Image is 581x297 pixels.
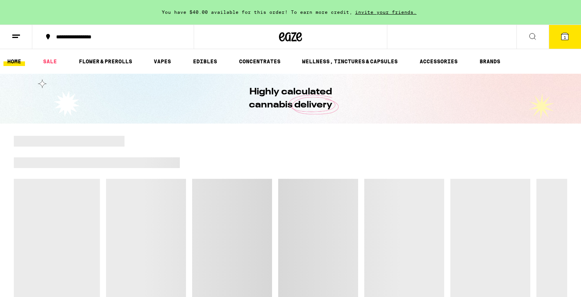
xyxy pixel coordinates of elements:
span: invite your friends. [352,10,419,15]
a: EDIBLES [189,57,221,66]
span: 1 [564,35,566,40]
a: HOME [3,57,25,66]
button: 1 [549,25,581,49]
span: You have $40.00 available for this order! To earn more credit, [162,10,352,15]
a: ACCESSORIES [416,57,461,66]
a: CONCENTRATES [235,57,284,66]
a: VAPES [150,57,175,66]
h1: Highly calculated cannabis delivery [227,86,354,112]
a: FLOWER & PREROLLS [75,57,136,66]
a: BRANDS [476,57,504,66]
a: WELLNESS, TINCTURES & CAPSULES [298,57,402,66]
a: SALE [39,57,61,66]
